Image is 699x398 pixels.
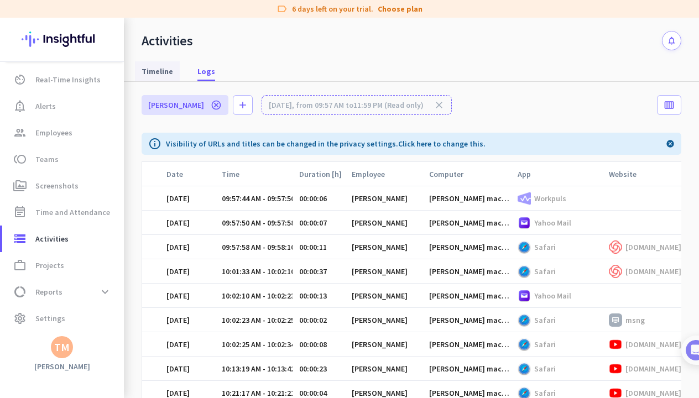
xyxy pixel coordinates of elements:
i: calendar_view_week [664,99,675,111]
button: expand_more [95,282,115,302]
div: You're just a few steps away from completing the essential app setup [15,82,206,109]
div: 10:02:10 AM - 10:02:23 AM [222,291,293,301]
div: [PERSON_NAME] [352,339,422,349]
a: notification_importantAlerts [2,93,124,119]
div: 00:00:23 [299,364,345,374]
div: [PERSON_NAME] macbook air [429,242,511,252]
button: calendar_view_week [657,95,681,115]
img: app icon [518,240,531,254]
i: settings [13,312,27,325]
div: 10:01:33 AM - 10:02:10 AM [222,266,293,276]
div: [DATE] [166,266,215,276]
div: 09:57:44 AM - 09:57:50 AM [222,193,293,203]
div: [PERSON_NAME] macbook air [429,339,511,349]
span: Alerts [35,99,56,113]
div: 00:00:08 [299,339,345,349]
a: Choose plan [378,3,422,14]
div: [DATE] [166,242,215,252]
div: 00:00:37 [299,266,345,276]
div: [PERSON_NAME] [352,364,422,374]
p: Workpuls [534,193,566,203]
i: toll [13,153,27,166]
div: 00:00:13 [299,291,345,301]
p: Yahoo Mail [534,218,571,228]
span: Real-Time Insights [35,73,101,86]
span: Time and Attendance [35,206,110,219]
p: Safari [534,266,556,276]
p: Yahoo Mail [534,291,571,301]
img: Profile image for Tamara [39,116,57,133]
img: app icon [518,289,531,302]
span: Duration [h] [299,170,342,178]
a: Click here to change this. [398,139,486,149]
span: Tasks [181,348,205,356]
i: notifications [667,36,676,45]
div: [PERSON_NAME] macbook air [429,266,511,276]
img: app icon [518,216,531,229]
div: Activities [142,33,193,49]
p: [DOMAIN_NAME] [625,339,681,349]
img: app icon [609,362,622,375]
span: Home [16,348,39,356]
img: app icon [609,265,622,278]
span: Projects [35,259,64,272]
i: event_note [13,206,27,219]
span: Messages [64,348,102,356]
span: Reports [35,285,62,298]
i: perm_media [13,179,27,192]
p: Visibility of URLs and titles can be changed in the privacy settings. [166,138,486,149]
span: Website [609,170,637,178]
div: It's time to add your employees! This is crucial since Insightful will start collecting their act... [43,211,192,257]
div: 00:00:02 [299,315,345,325]
div: [PERSON_NAME] macbook air [429,193,511,203]
span: Logs [197,66,215,77]
span: Employees [35,126,72,139]
button: Help [111,321,166,365]
i: storage [13,232,27,245]
a: perm_mediaScreenshots [2,172,124,199]
div: [PERSON_NAME] [352,315,422,325]
div: [DATE] [166,339,215,349]
p: [DOMAIN_NAME] [625,364,681,374]
span: Date [166,170,183,178]
div: [PERSON_NAME] [352,291,422,301]
i: close [434,99,445,111]
div: [PERSON_NAME] [352,266,422,276]
img: app icon [518,338,531,351]
i: cancel [666,137,675,150]
div: 10:21:17 AM - 10:21:21 AM [222,388,293,398]
button: Tasks [166,321,221,365]
div: [PERSON_NAME] [352,388,422,398]
a: work_outlineProjects [2,252,124,279]
span: Employee [352,170,385,178]
div: 00:00:06 [299,193,345,203]
div: [PERSON_NAME] macbook air [429,218,511,228]
img: Insightful logo [22,18,102,61]
div: [DATE] [166,193,215,203]
p: [DOMAIN_NAME] [625,388,681,398]
div: 00:00:04 [299,388,345,398]
img: app icon [609,338,622,351]
p: msng [625,315,645,325]
a: av_timerReal-Time Insights [2,66,124,93]
i: notification_important [13,99,27,113]
a: data_usageReportsexpand_more [2,279,124,305]
div: Initial tracking settings and how to edit them [43,318,187,341]
i: group [13,126,27,139]
img: app icon [518,362,531,375]
div: 00:00:11 [299,242,345,252]
div: 10:02:23 AM - 10:02:25 AM [222,315,293,325]
i: cancel [211,99,222,111]
span: Teams [35,153,59,166]
a: groupEmployees [2,119,124,146]
span: Time [222,170,239,178]
div: TM [54,342,70,353]
a: settingsSettings [2,305,124,332]
div: 10:02:25 AM - 10:02:34 AM [222,339,293,349]
p: About 10 minutes [141,145,210,157]
div: [PERSON_NAME] macbook air [429,291,511,301]
p: [DOMAIN_NAME] [625,242,681,252]
span: Timeline [142,66,173,77]
div: 09:57:58 AM - 09:58:10 AM [222,242,293,252]
span: Settings [35,312,65,325]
